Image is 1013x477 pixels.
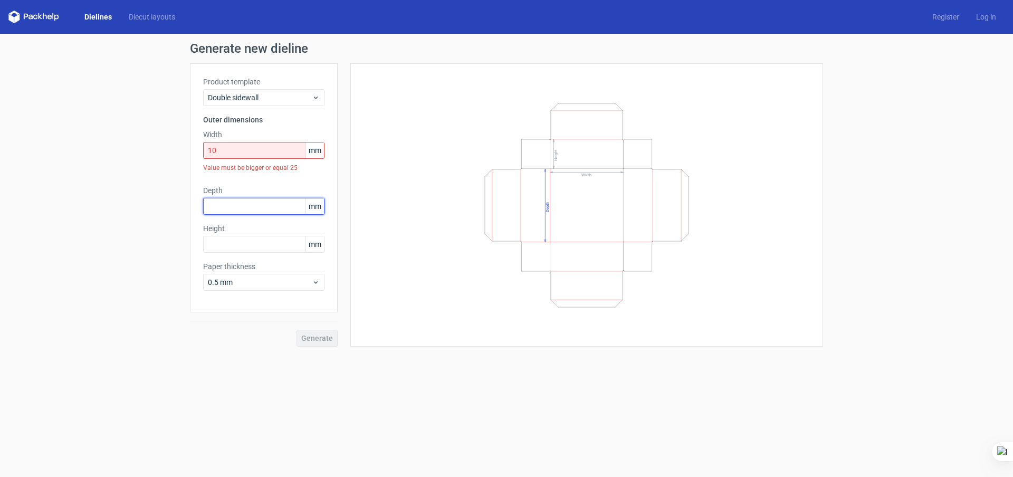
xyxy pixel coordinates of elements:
label: Width [203,129,324,140]
span: mm [305,142,324,158]
text: Height [553,149,558,161]
label: Product template [203,77,324,87]
a: Dielines [76,12,120,22]
a: Log in [968,12,1005,22]
label: Depth [203,185,324,196]
span: mm [305,198,324,214]
label: Height [203,223,324,234]
a: Diecut layouts [120,12,184,22]
h1: Generate new dieline [190,42,823,55]
div: Value must be bigger or equal 25 [203,159,324,177]
span: 0.5 mm [208,277,312,288]
h3: Outer dimensions [203,115,324,125]
text: Depth [545,202,550,212]
label: Paper thickness [203,261,324,272]
a: Register [924,12,968,22]
text: Width [581,173,591,177]
span: mm [305,236,324,252]
span: Double sidewall [208,92,312,103]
